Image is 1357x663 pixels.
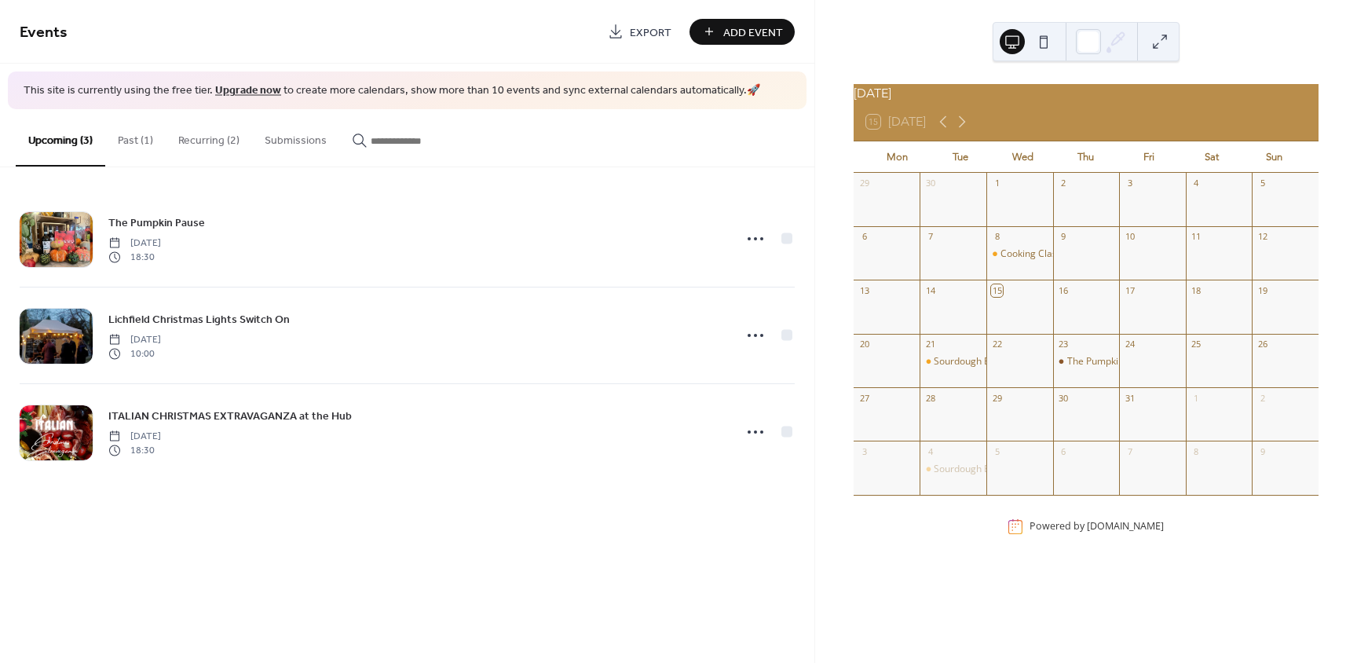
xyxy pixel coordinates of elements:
div: 6 [1058,445,1070,457]
div: 6 [858,231,870,243]
div: 1 [991,178,1003,189]
div: The Pumpkin Pause [1053,355,1120,368]
a: The Pumpkin Pause [108,214,205,232]
button: Recurring (2) [166,109,252,165]
div: 22 [991,339,1003,350]
div: 29 [858,178,870,189]
span: [DATE] [108,332,161,346]
span: [DATE] [108,429,161,443]
div: 8 [1191,445,1202,457]
div: 2 [1058,178,1070,189]
span: 18:30 [108,444,161,458]
span: Export [630,24,671,41]
div: 30 [1058,392,1070,404]
div: Cooking Class [986,247,1053,261]
div: 4 [924,445,936,457]
div: Sourdough Baking Masterclass [934,355,1070,368]
div: Sat [1180,141,1243,173]
div: 19 [1256,284,1268,296]
div: 26 [1256,339,1268,350]
span: This site is currently using the free tier. to create more calendars, show more than 10 events an... [24,83,760,99]
div: 16 [1058,284,1070,296]
div: Sun [1243,141,1306,173]
div: Sourdough Baking Masterclass [920,463,986,476]
span: ITALIAN CHRISTMAS EXTRAVAGANZA at the Hub [108,408,352,424]
div: 9 [1256,445,1268,457]
div: 17 [1124,284,1136,296]
div: [DATE] [854,84,1319,103]
div: Sourdough Baking Masterclass [920,355,986,368]
div: Wed [992,141,1055,173]
a: Export [596,19,683,45]
div: 27 [858,392,870,404]
span: Lichfield Christmas Lights Switch On [108,311,290,328]
button: Add Event [689,19,795,45]
div: Thu [1055,141,1117,173]
div: Cooking Class [1000,247,1062,261]
div: The Pumpkin Pause [1067,355,1153,368]
span: Add Event [723,24,783,41]
span: 18:30 [108,251,161,265]
span: 10:00 [108,347,161,361]
div: 23 [1058,339,1070,350]
div: 12 [1256,231,1268,243]
div: Powered by [1030,520,1164,533]
div: 8 [991,231,1003,243]
a: ITALIAN CHRISTMAS EXTRAVAGANZA at the Hub [108,407,352,425]
div: 31 [1124,392,1136,404]
span: Events [20,17,68,48]
a: [DOMAIN_NAME] [1087,520,1164,533]
div: 18 [1191,284,1202,296]
div: 14 [924,284,936,296]
div: Sourdough Baking Masterclass [934,463,1070,476]
div: 30 [924,178,936,189]
button: Upcoming (3) [16,109,105,167]
a: Upgrade now [215,80,281,101]
div: Tue [929,141,992,173]
div: 7 [1124,445,1136,457]
div: 9 [1058,231,1070,243]
div: 2 [1256,392,1268,404]
div: 13 [858,284,870,296]
div: 15 [991,284,1003,296]
div: 10 [1124,231,1136,243]
span: [DATE] [108,236,161,250]
div: 1 [1191,392,1202,404]
div: 21 [924,339,936,350]
div: 3 [1124,178,1136,189]
span: The Pumpkin Pause [108,214,205,231]
div: 3 [858,445,870,457]
div: 20 [858,339,870,350]
a: Lichfield Christmas Lights Switch On [108,310,290,328]
div: 28 [924,392,936,404]
div: 25 [1191,339,1202,350]
div: 4 [1191,178,1202,189]
div: 29 [991,392,1003,404]
div: Mon [866,141,929,173]
button: Past (1) [105,109,166,165]
div: 11 [1191,231,1202,243]
button: Submissions [252,109,339,165]
div: 5 [1256,178,1268,189]
div: 7 [924,231,936,243]
div: Fri [1117,141,1180,173]
div: 24 [1124,339,1136,350]
div: 5 [991,445,1003,457]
